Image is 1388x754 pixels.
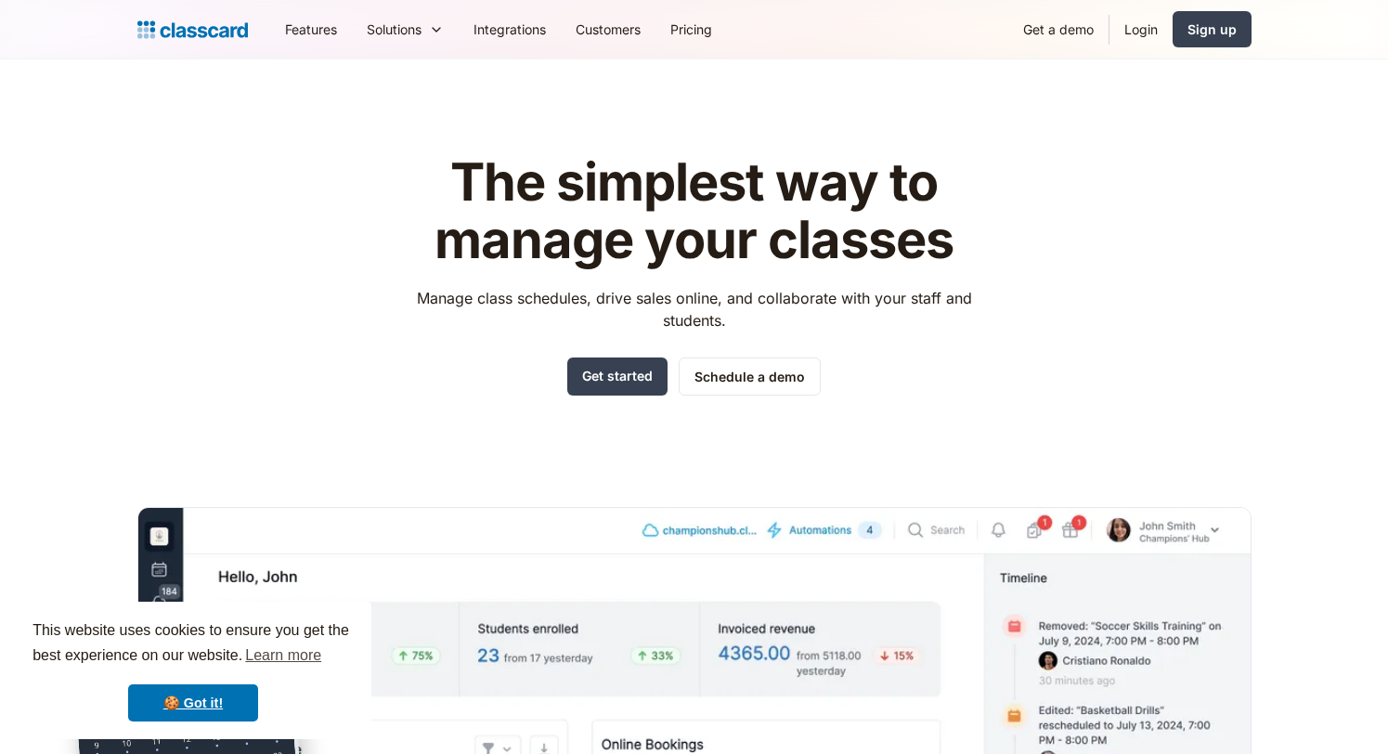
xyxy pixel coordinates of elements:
[1109,8,1173,50] a: Login
[567,357,668,396] a: Get started
[655,8,727,50] a: Pricing
[1187,19,1237,39] div: Sign up
[399,287,989,331] p: Manage class schedules, drive sales online, and collaborate with your staff and students.
[561,8,655,50] a: Customers
[459,8,561,50] a: Integrations
[1173,11,1252,47] a: Sign up
[15,602,371,739] div: cookieconsent
[32,619,354,669] span: This website uses cookies to ensure you get the best experience on our website.
[352,8,459,50] div: Solutions
[128,684,258,721] a: dismiss cookie message
[399,154,989,268] h1: The simplest way to manage your classes
[679,357,821,396] a: Schedule a demo
[367,19,422,39] div: Solutions
[270,8,352,50] a: Features
[137,17,248,43] a: home
[242,642,324,669] a: learn more about cookies
[1008,8,1109,50] a: Get a demo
